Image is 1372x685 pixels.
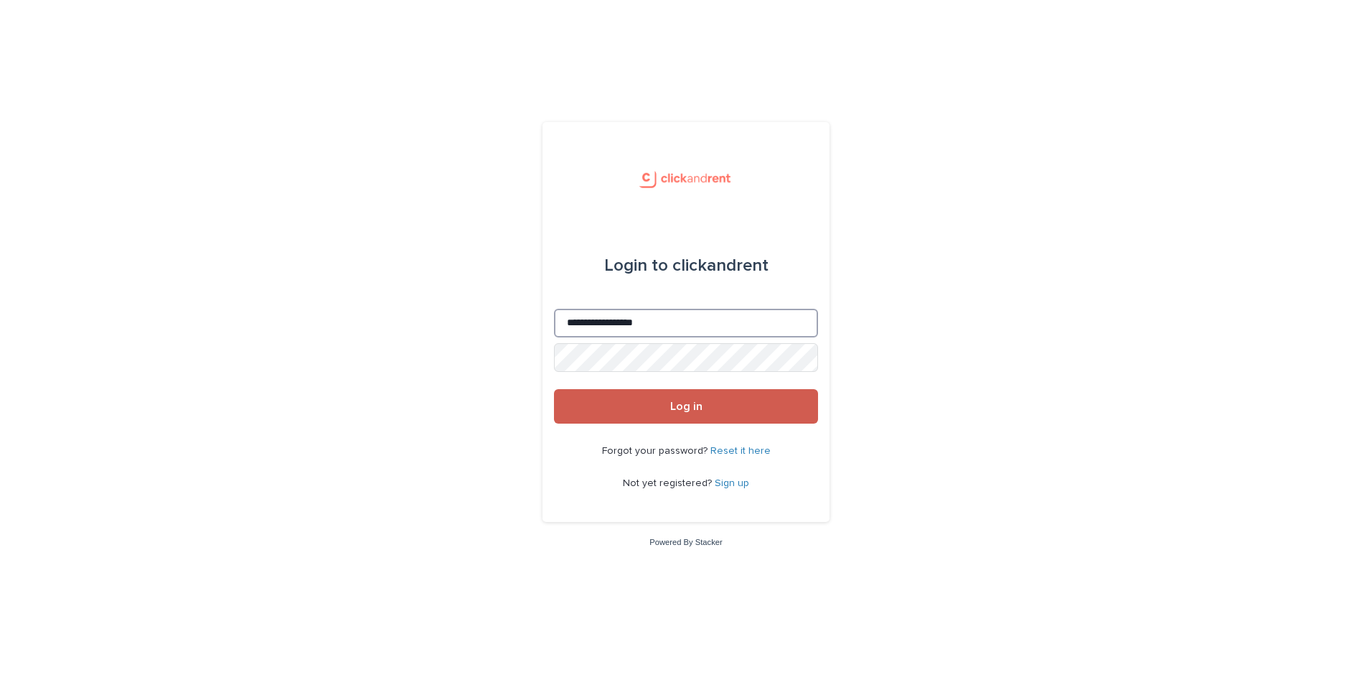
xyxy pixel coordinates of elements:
[649,538,722,546] a: Powered By Stacker
[623,478,715,488] span: Not yet registered?
[715,478,749,488] a: Sign up
[670,401,703,412] span: Log in
[634,157,738,200] img: UCB0brd3T0yccxBKYDjQ
[710,446,771,456] a: Reset it here
[602,446,710,456] span: Forgot your password?
[604,246,769,286] div: clickandrent
[604,257,668,274] span: Login to
[554,389,818,424] button: Log in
